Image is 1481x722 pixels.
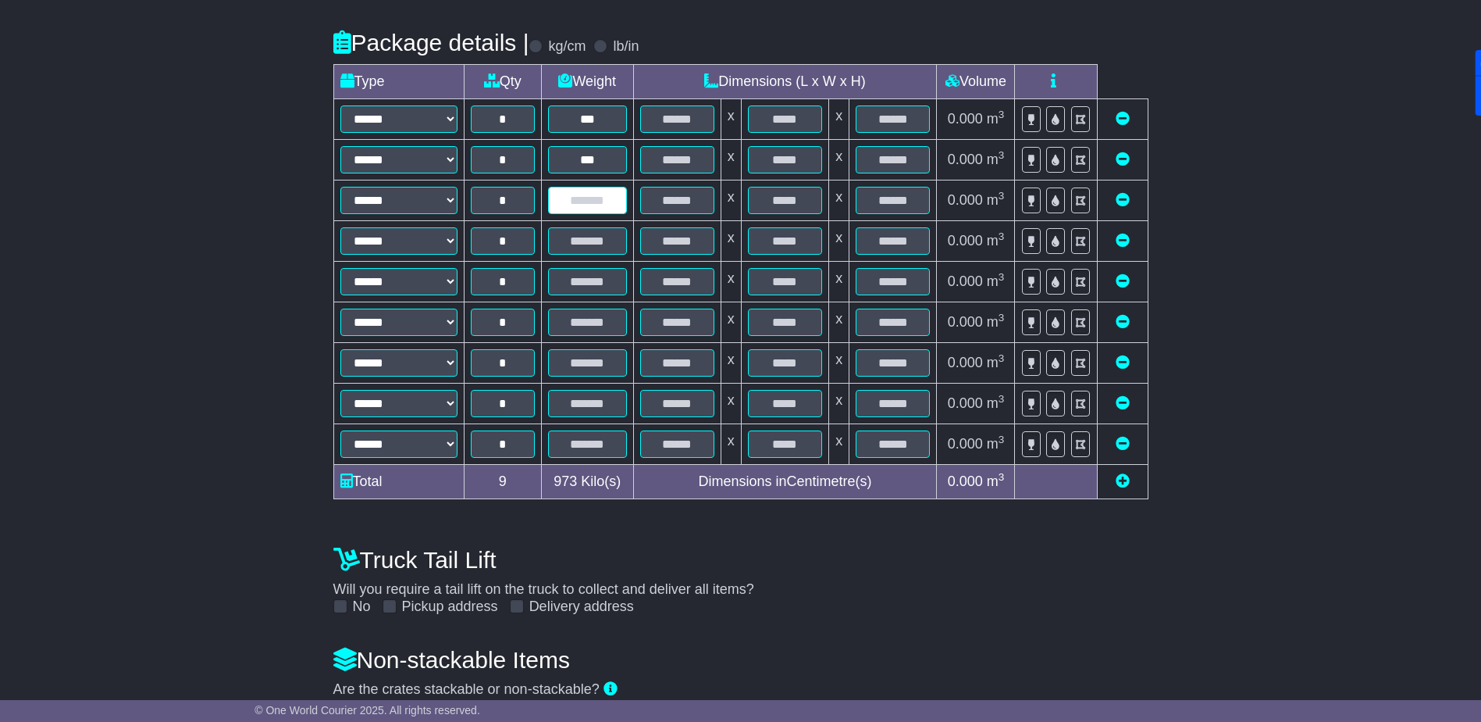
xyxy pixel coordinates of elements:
td: x [829,98,849,139]
a: Add new item [1116,474,1130,489]
sup: 3 [999,190,1005,202]
div: Will you require a tail lift on the truck to collect and deliver all items? [326,539,1156,616]
span: m [987,474,1005,489]
a: Remove this item [1116,192,1130,208]
span: m [987,192,1005,208]
td: Total [333,464,464,499]
span: 0.000 [948,192,983,208]
td: 9 [464,464,541,499]
div: Surcharges will apply if item is marked stackable and is deemed non-stackable. [333,698,1148,712]
td: x [829,220,849,261]
td: x [829,180,849,220]
sup: 3 [999,109,1005,120]
td: Dimensions (L x W x H) [633,64,937,98]
td: x [721,261,741,302]
td: Dimensions in Centimetre(s) [633,464,937,499]
sup: 3 [999,352,1005,364]
td: x [829,261,849,302]
sup: 3 [999,149,1005,161]
span: m [987,395,1005,411]
span: 973 [554,474,577,489]
span: m [987,152,1005,167]
td: Volume [937,64,1015,98]
span: 0.000 [948,273,983,289]
label: Delivery address [529,599,634,616]
h4: Non-stackable Items [333,647,1148,673]
a: Remove this item [1116,314,1130,330]
td: x [829,302,849,342]
label: kg/cm [548,38,586,55]
label: No [353,599,371,616]
a: Remove this item [1116,273,1130,289]
sup: 3 [999,271,1005,283]
span: 0.000 [948,395,983,411]
td: x [829,139,849,180]
h4: Package details | [333,30,529,55]
td: x [721,220,741,261]
span: m [987,314,1005,330]
td: x [721,383,741,424]
td: x [829,424,849,464]
span: 0.000 [948,474,983,489]
td: x [721,98,741,139]
sup: 3 [999,312,1005,323]
sup: 3 [999,231,1005,242]
span: m [987,233,1005,248]
td: Qty [464,64,541,98]
span: m [987,111,1005,127]
td: x [721,424,741,464]
td: x [721,302,741,342]
span: 0.000 [948,111,983,127]
span: © One World Courier 2025. All rights reserved. [255,704,480,717]
span: 0.000 [948,355,983,370]
label: lb/in [613,38,639,55]
span: Are the crates stackable or non-stackable? [333,681,600,697]
span: m [987,273,1005,289]
span: 0.000 [948,314,983,330]
sup: 3 [999,471,1005,483]
a: Remove this item [1116,233,1130,248]
td: x [721,342,741,383]
span: 0.000 [948,436,983,452]
span: m [987,436,1005,452]
a: Remove this item [1116,355,1130,370]
sup: 3 [999,434,1005,445]
a: Remove this item [1116,111,1130,127]
a: Remove this item [1116,395,1130,411]
span: 0.000 [948,152,983,167]
sup: 3 [999,393,1005,405]
td: x [829,383,849,424]
td: Kilo(s) [541,464,633,499]
span: 0.000 [948,233,983,248]
span: m [987,355,1005,370]
td: x [721,139,741,180]
td: Weight [541,64,633,98]
td: Type [333,64,464,98]
a: Remove this item [1116,436,1130,452]
h4: Truck Tail Lift [333,547,1148,573]
label: Pickup address [402,599,498,616]
td: x [721,180,741,220]
a: Remove this item [1116,152,1130,167]
td: x [829,342,849,383]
